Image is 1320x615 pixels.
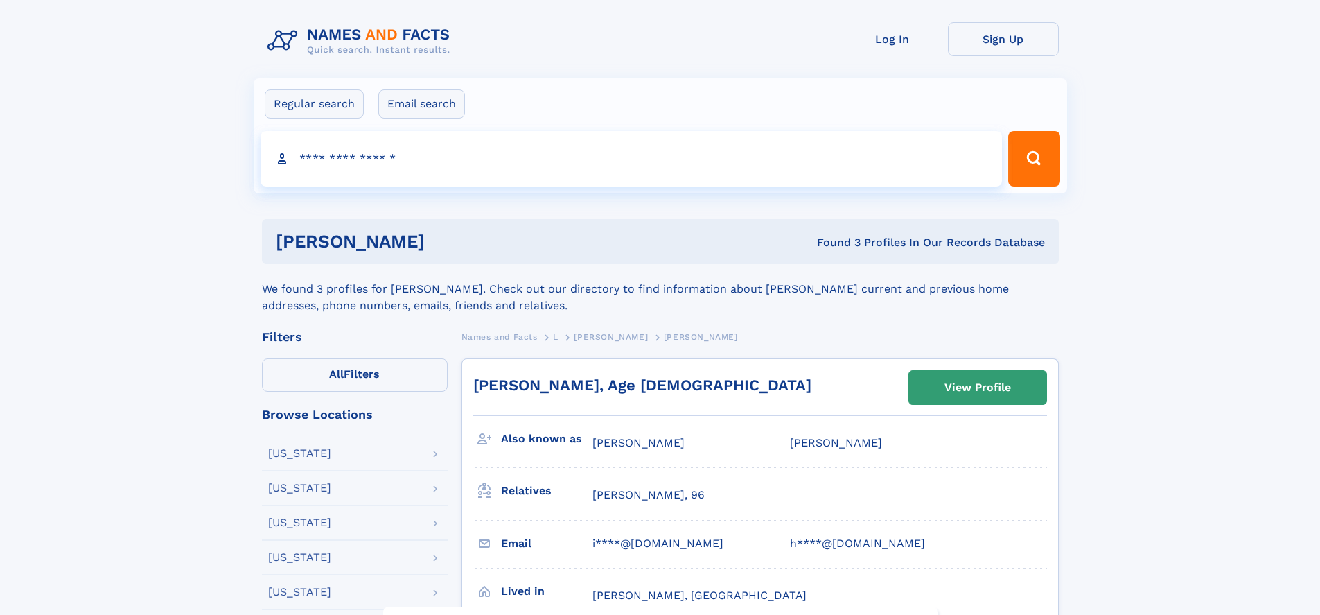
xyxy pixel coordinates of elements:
[501,532,592,555] h3: Email
[574,332,648,342] span: [PERSON_NAME]
[574,328,648,345] a: [PERSON_NAME]
[592,436,685,449] span: [PERSON_NAME]
[837,22,948,56] a: Log In
[268,448,331,459] div: [US_STATE]
[268,483,331,494] div: [US_STATE]
[329,367,344,381] span: All
[553,328,558,345] a: L
[790,436,882,449] span: [PERSON_NAME]
[268,587,331,598] div: [US_STATE]
[262,358,448,392] label: Filters
[265,89,364,119] label: Regular search
[268,517,331,528] div: [US_STATE]
[262,331,448,343] div: Filters
[501,580,592,603] h3: Lived in
[664,332,738,342] span: [PERSON_NAME]
[592,487,705,503] a: [PERSON_NAME], 96
[944,372,1011,404] div: View Profile
[276,233,621,250] h1: [PERSON_NAME]
[948,22,1059,56] a: Sign Up
[553,332,558,342] span: L
[473,376,811,394] a: [PERSON_NAME], Age [DEMOGRAPHIC_DATA]
[262,408,448,421] div: Browse Locations
[592,589,807,602] span: [PERSON_NAME], [GEOGRAPHIC_DATA]
[1008,131,1059,187] button: Search Button
[262,264,1059,314] div: We found 3 profiles for [PERSON_NAME]. Check out our directory to find information about [PERSON_...
[501,479,592,503] h3: Relatives
[268,552,331,563] div: [US_STATE]
[261,131,1003,187] input: search input
[461,328,538,345] a: Names and Facts
[501,427,592,451] h3: Also known as
[378,89,465,119] label: Email search
[262,22,461,60] img: Logo Names and Facts
[909,371,1046,404] a: View Profile
[621,235,1045,250] div: Found 3 Profiles In Our Records Database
